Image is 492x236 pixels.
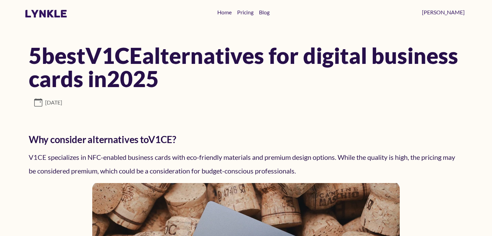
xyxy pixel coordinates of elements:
[29,134,463,150] h2: Why consider alternatives to V1CE ?
[256,5,272,19] a: Blog
[234,5,256,19] a: Pricing
[25,7,67,20] a: lynkle
[215,5,234,19] a: Home
[419,5,467,19] a: [PERSON_NAME]
[34,98,62,107] span: [DATE]
[29,44,463,90] h1: 5 best V1CE alternatives for digital business cards in 2025
[29,150,463,178] p: V1CE specializes in NFC-enabled business cards with eco-friendly materials and premium design opt...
